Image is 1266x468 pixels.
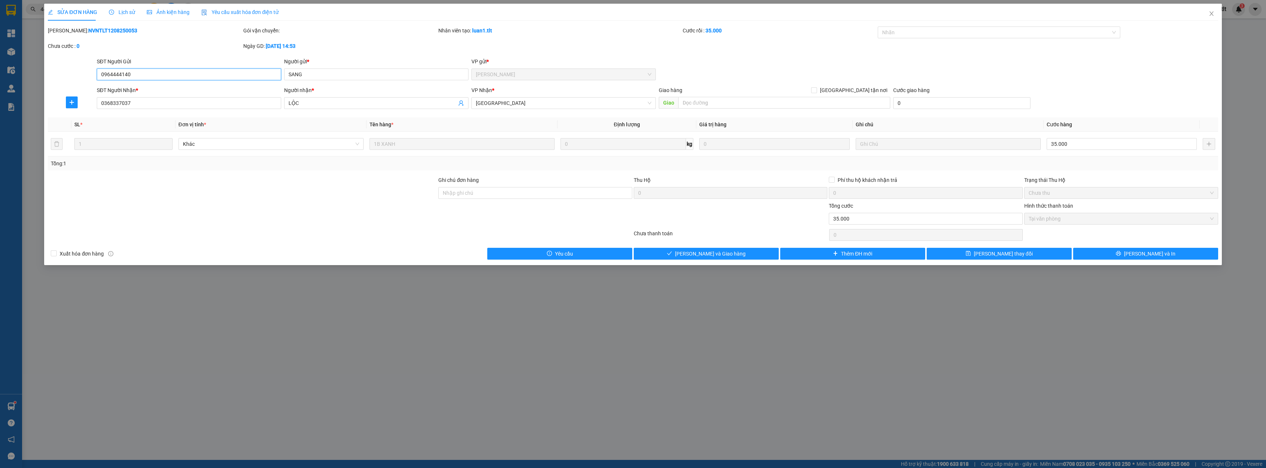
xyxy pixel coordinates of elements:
[853,117,1044,132] th: Ghi chú
[686,138,693,150] span: kg
[1116,251,1121,257] span: printer
[66,96,78,108] button: plus
[369,138,555,150] input: VD: Bàn, Ghế
[74,122,80,127] span: SL
[369,122,393,127] span: Tên hàng
[659,97,678,109] span: Giao
[1029,213,1214,224] span: Tại văn phòng
[1201,4,1222,24] button: Close
[97,57,281,66] div: SĐT Người Gửi
[1209,11,1214,17] span: close
[51,138,63,150] button: delete
[48,9,97,15] span: SỬA ĐƠN HÀNG
[893,97,1031,109] input: Cước giao hàng
[1073,248,1218,260] button: printer[PERSON_NAME] và In
[683,27,877,35] div: Cước rồi :
[57,250,107,258] span: Xuất hóa đơn hàng
[438,187,632,199] input: Ghi chú đơn hàng
[974,250,1033,258] span: [PERSON_NAME] thay đổi
[893,87,930,93] label: Cước giao hàng
[471,57,656,66] div: VP gửi
[472,28,492,34] b: luan1.tlt
[634,248,779,260] button: check[PERSON_NAME] và Giao hàng
[147,9,190,15] span: Ảnh kiện hàng
[675,250,746,258] span: [PERSON_NAME] và Giao hàng
[659,87,682,93] span: Giao hàng
[48,10,53,15] span: edit
[678,97,890,109] input: Dọc đường
[108,251,113,256] span: info-circle
[88,28,137,34] b: NVNTLT1208250053
[201,9,279,15] span: Yêu cầu xuất hóa đơn điện tử
[835,176,900,184] span: Phí thu hộ khách nhận trả
[97,86,281,94] div: SĐT Người Nhận
[243,27,437,35] div: Gói vận chuyển:
[284,57,468,66] div: Người gửi
[201,10,207,15] img: icon
[48,42,242,50] div: Chưa cước :
[48,27,242,35] div: [PERSON_NAME]:
[183,138,359,149] span: Khác
[77,43,79,49] b: 0
[634,177,651,183] span: Thu Hộ
[438,177,479,183] label: Ghi chú đơn hàng
[147,10,152,15] span: picture
[266,43,296,49] b: [DATE] 14:53
[1024,176,1218,184] div: Trạng thái Thu Hộ
[927,248,1072,260] button: save[PERSON_NAME] thay đổi
[547,251,552,257] span: exclamation-circle
[1047,122,1072,127] span: Cước hàng
[284,86,468,94] div: Người nhận
[487,248,632,260] button: exclamation-circleYêu cầu
[706,28,722,34] b: 35.000
[476,98,651,109] span: Sài Gòn
[66,99,77,105] span: plus
[1029,187,1214,198] span: Chưa thu
[841,250,872,258] span: Thêm ĐH mới
[1203,138,1215,150] button: plus
[243,42,437,50] div: Ngày GD:
[780,248,925,260] button: plusThêm ĐH mới
[438,27,681,35] div: Nhân viên tạo:
[1024,203,1073,209] label: Hình thức thanh toán
[109,9,135,15] span: Lịch sử
[555,250,573,258] span: Yêu cầu
[614,122,640,127] span: Định lượng
[829,203,853,209] span: Tổng cước
[856,138,1041,150] input: Ghi Chú
[178,122,206,127] span: Đơn vị tính
[699,138,850,150] input: 0
[476,69,651,80] span: Nguyễn Văn Nguyễn
[458,100,464,106] span: user-add
[1124,250,1175,258] span: [PERSON_NAME] và In
[51,159,487,168] div: Tổng: 1
[471,87,492,93] span: VP Nhận
[667,251,672,257] span: check
[109,10,114,15] span: clock-circle
[699,122,726,127] span: Giá trị hàng
[633,229,828,242] div: Chưa thanh toán
[966,251,971,257] span: save
[817,86,890,94] span: [GEOGRAPHIC_DATA] tận nơi
[833,251,838,257] span: plus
